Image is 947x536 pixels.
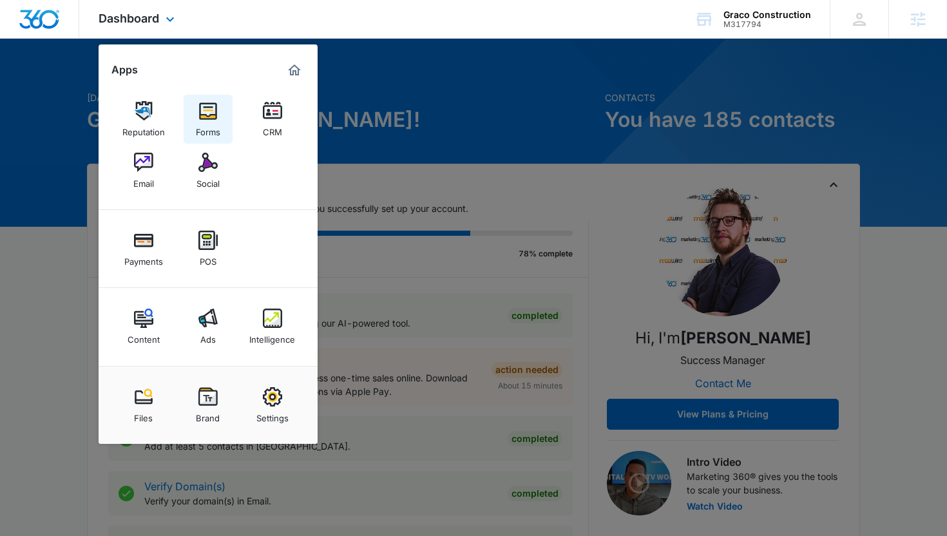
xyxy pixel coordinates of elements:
a: Payments [119,224,168,273]
div: Email [133,172,154,189]
a: Ads [184,302,233,351]
div: account id [723,20,811,29]
span: Dashboard [99,12,159,25]
a: Brand [184,381,233,430]
a: Email [119,146,168,195]
a: Social [184,146,233,195]
div: Content [128,328,160,345]
a: CRM [248,95,297,144]
div: CRM [263,120,282,137]
div: Reputation [122,120,165,137]
div: Intelligence [249,328,295,345]
a: Settings [248,381,297,430]
div: Forms [196,120,220,137]
div: Ads [200,328,216,345]
div: account name [723,10,811,20]
h2: Apps [111,64,138,76]
div: Payments [124,250,163,267]
div: Social [196,172,220,189]
div: POS [200,250,216,267]
a: Marketing 360® Dashboard [284,60,305,81]
div: Settings [256,407,289,423]
div: Brand [196,407,220,423]
a: Forms [184,95,233,144]
div: Files [134,407,153,423]
a: Reputation [119,95,168,144]
a: POS [184,224,233,273]
a: Files [119,381,168,430]
a: Content [119,302,168,351]
a: Intelligence [248,302,297,351]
